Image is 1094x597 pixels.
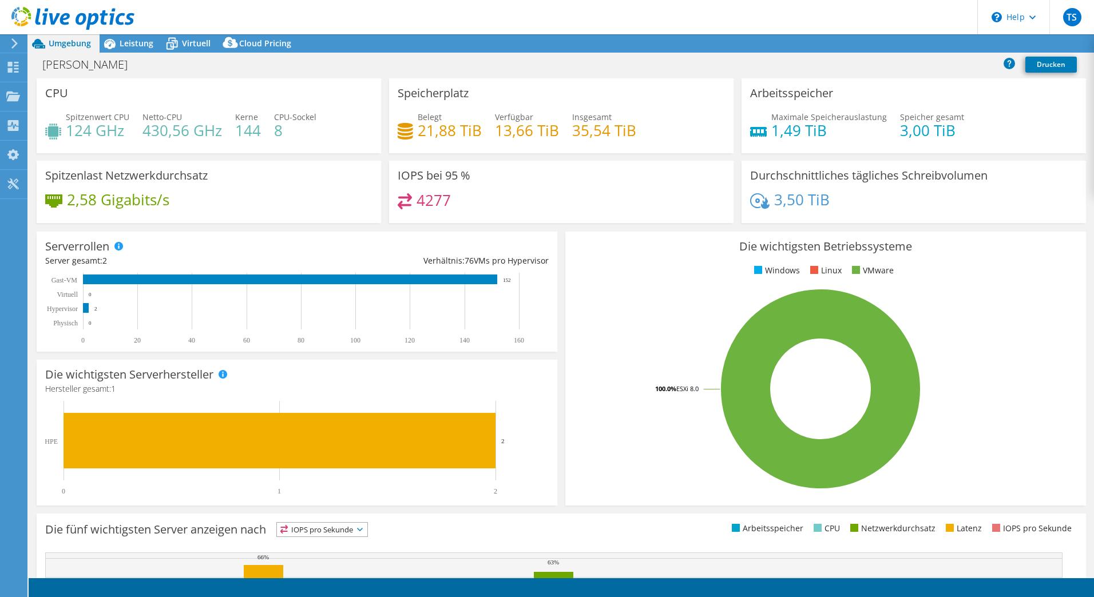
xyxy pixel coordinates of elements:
[495,112,533,122] span: Verfügbar
[142,112,182,122] span: Netto-CPU
[750,87,833,100] h3: Arbeitsspeicher
[494,487,497,495] text: 2
[278,487,281,495] text: 1
[405,336,415,344] text: 120
[574,240,1077,253] h3: Die wichtigsten Betriebssysteme
[943,522,982,535] li: Latenz
[572,112,612,122] span: Insgesamt
[465,255,474,266] span: 76
[89,292,92,297] text: 0
[45,368,213,381] h3: Die wichtigsten Serverhersteller
[62,487,65,495] text: 0
[548,559,559,566] text: 63%
[771,124,887,137] h4: 1,49 TiB
[495,124,559,137] h4: 13,66 TiB
[277,523,367,536] span: IOPS pro Sekunde
[417,194,451,206] h4: 4277
[45,437,58,445] text: HPE
[398,87,469,100] h3: Speicherplatz
[811,522,840,535] li: CPU
[111,383,116,394] span: 1
[572,124,636,137] h4: 35,54 TiB
[47,305,78,313] text: Hypervisor
[274,112,316,122] span: CPU-Sockel
[45,254,297,267] div: Server gesamt:
[503,277,511,283] text: 152
[53,319,78,327] text: Physisch
[67,193,169,206] h4: 2,58 Gigabits/s
[49,38,91,49] span: Umgebung
[847,522,936,535] li: Netzwerkdurchsatz
[235,112,258,122] span: Kerne
[807,264,842,277] li: Linux
[398,169,470,182] h3: IOPS bei 95 %
[771,112,887,122] span: Maximale Speicherauslastung
[235,124,261,137] h4: 144
[729,522,803,535] li: Arbeitsspeicher
[66,124,129,137] h4: 124 GHz
[142,124,222,137] h4: 430,56 GHz
[239,38,291,49] span: Cloud Pricing
[989,522,1072,535] li: IOPS pro Sekunde
[188,336,195,344] text: 40
[45,169,208,182] h3: Spitzenlast Netzwerkdurchsatz
[51,276,78,284] text: Gast-VM
[418,112,442,122] span: Belegt
[94,306,97,312] text: 2
[750,169,988,182] h3: Durchschnittliches tägliches Schreibvolumen
[81,336,85,344] text: 0
[514,336,524,344] text: 160
[418,124,482,137] h4: 21,88 TiB
[655,384,676,393] tspan: 100.0%
[774,193,830,206] h4: 3,50 TiB
[676,384,699,393] tspan: ESXi 8.0
[1063,8,1081,26] span: TS
[45,87,68,100] h3: CPU
[1025,57,1077,73] a: Drucken
[501,437,505,444] text: 2
[134,336,141,344] text: 20
[45,383,549,395] h4: Hersteller gesamt:
[257,554,269,560] text: 66%
[89,320,92,326] text: 0
[243,336,250,344] text: 60
[459,336,470,344] text: 140
[900,112,964,122] span: Speicher gesamt
[849,264,894,277] li: VMware
[102,255,107,266] span: 2
[992,12,1002,22] svg: \n
[900,124,964,137] h4: 3,00 TiB
[66,112,129,122] span: Spitzenwert CPU
[182,38,211,49] span: Virtuell
[120,38,153,49] span: Leistung
[37,58,145,71] h1: [PERSON_NAME]
[350,336,360,344] text: 100
[751,264,800,277] li: Windows
[274,124,316,137] h4: 8
[57,290,78,298] text: Virtuell
[298,336,304,344] text: 80
[45,240,109,253] h3: Serverrollen
[297,254,549,267] div: Verhältnis: VMs pro Hypervisor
